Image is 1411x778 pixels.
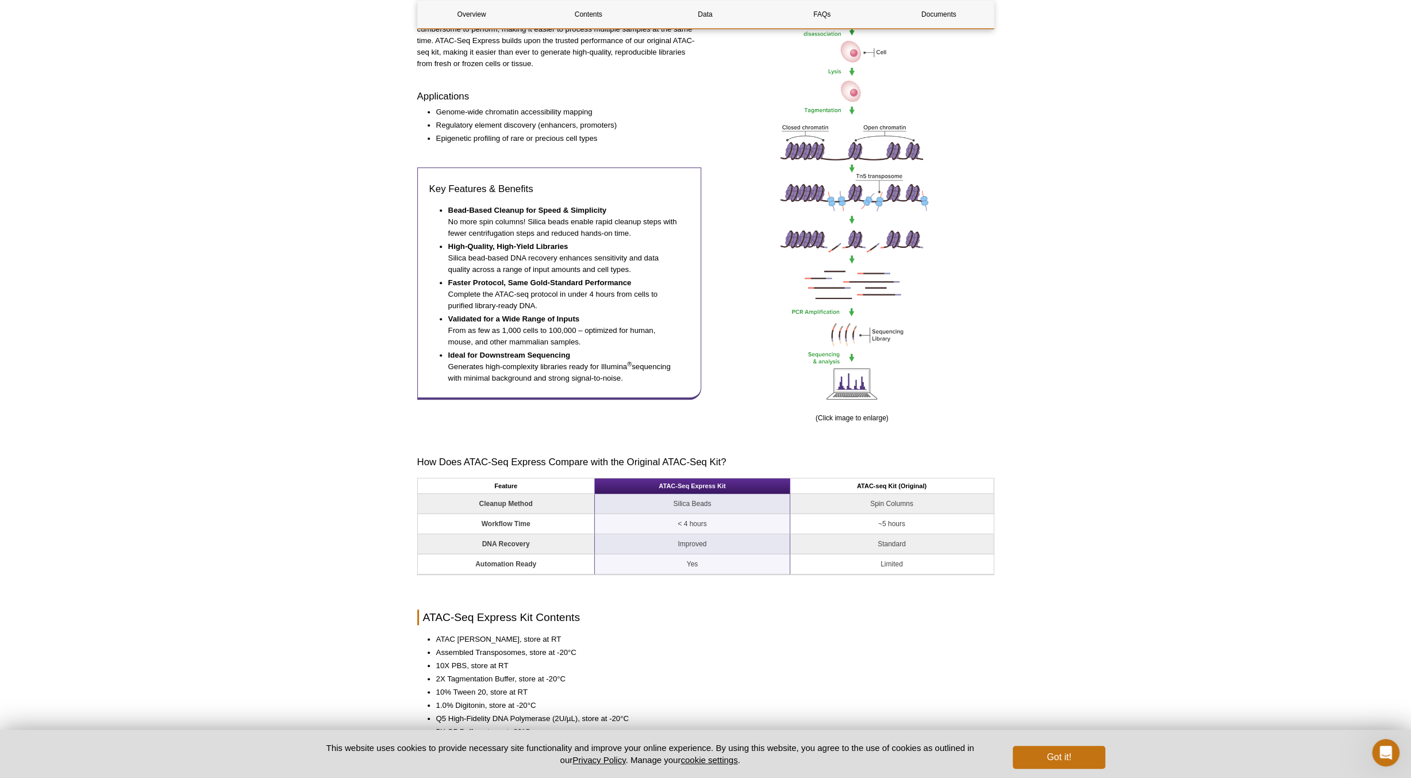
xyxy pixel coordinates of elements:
[436,634,983,645] li: ATAC [PERSON_NAME], store at RT
[475,560,536,568] strong: Automation Ready
[436,713,983,725] li: Q5 High-Fidelity DNA Polymerase (2U/µL), store at -20°C
[595,494,791,514] td: Silica Beads
[429,182,690,196] h3: Key Features & Benefits
[595,514,791,534] td: < 4 hours
[790,514,993,534] td: ~5 hours
[436,133,690,144] li: Epigenetic profiling of rare or precious cell types
[572,755,625,765] a: Privacy Policy
[482,540,530,548] strong: DNA Recovery
[885,1,993,28] a: Documents
[479,500,532,508] strong: Cleanup Method
[436,687,983,698] li: 10% Tween 20, store at RT
[680,755,737,765] button: cookie settings
[790,494,993,514] td: Spin Columns
[448,205,678,239] li: No more spin columns! Silica beads enable rapid cleanup steps with fewer centrifugation steps and...
[448,278,632,287] strong: Faster Protocol, Same Gold-Standard Performance
[790,478,993,494] th: ATAC-seq Kit (Original)
[535,1,643,28] a: Contents
[790,534,993,554] td: Standard
[436,700,983,711] li: 1.0% Digitonin, store at -20°C
[448,313,678,348] li: From as few as 1,000 cells to 100,000 – optimized for human, mouse, and other mammalian samples.
[482,520,530,528] strong: Workflow Time
[595,554,791,574] td: Yes
[418,1,526,28] a: Overview
[651,1,759,28] a: Data
[627,360,632,367] sup: ®
[448,350,678,384] li: Generates high-complexity libraries ready for Illumina sequencing with minimal background and str...
[1013,746,1105,769] button: Got it!
[448,242,568,251] strong: High-Quality, High-Yield Libraries
[448,315,580,323] strong: Validated for a Wide Range of Inputs
[595,478,791,494] th: ATAC-Seq Express Kit
[595,534,791,554] td: Improved
[790,554,993,574] td: Limited
[436,660,983,672] li: 10X PBS, store at RT
[768,1,876,28] a: FAQs
[436,726,983,738] li: 5X Q5 Buffer, store at -20°C
[448,277,678,312] li: Complete the ATAC-seq protocol in under 4 hours from cells to purified library-ready DNA.
[417,90,702,104] h3: Applications
[436,647,983,658] li: Assembled Transposomes, store at -20°C
[448,351,571,359] strong: Ideal for Downstream Sequencing
[436,120,690,131] li: Regulatory element discovery (enhancers, promoters)
[417,455,994,469] h3: How Does ATAC-Seq Express Compare with the Original ATAC-Seq Kit?
[1372,739,1400,766] iframe: Intercom live chat
[448,206,607,214] strong: Bead-Based Cleanup for Speed & Simplicity
[448,241,678,275] li: Silica bead-based DNA recovery enhances sensitivity and data quality across a range of input amou...
[436,106,690,118] li: Genome-wide chromatin accessibility mapping
[436,673,983,685] li: 2X Tagmentation Buffer, store at -20°C
[418,478,595,494] th: Feature
[306,742,994,766] p: This website uses cookies to provide necessary site functionality and improve your online experie...
[417,610,994,625] h2: ATAC-Seq Express Kit Contents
